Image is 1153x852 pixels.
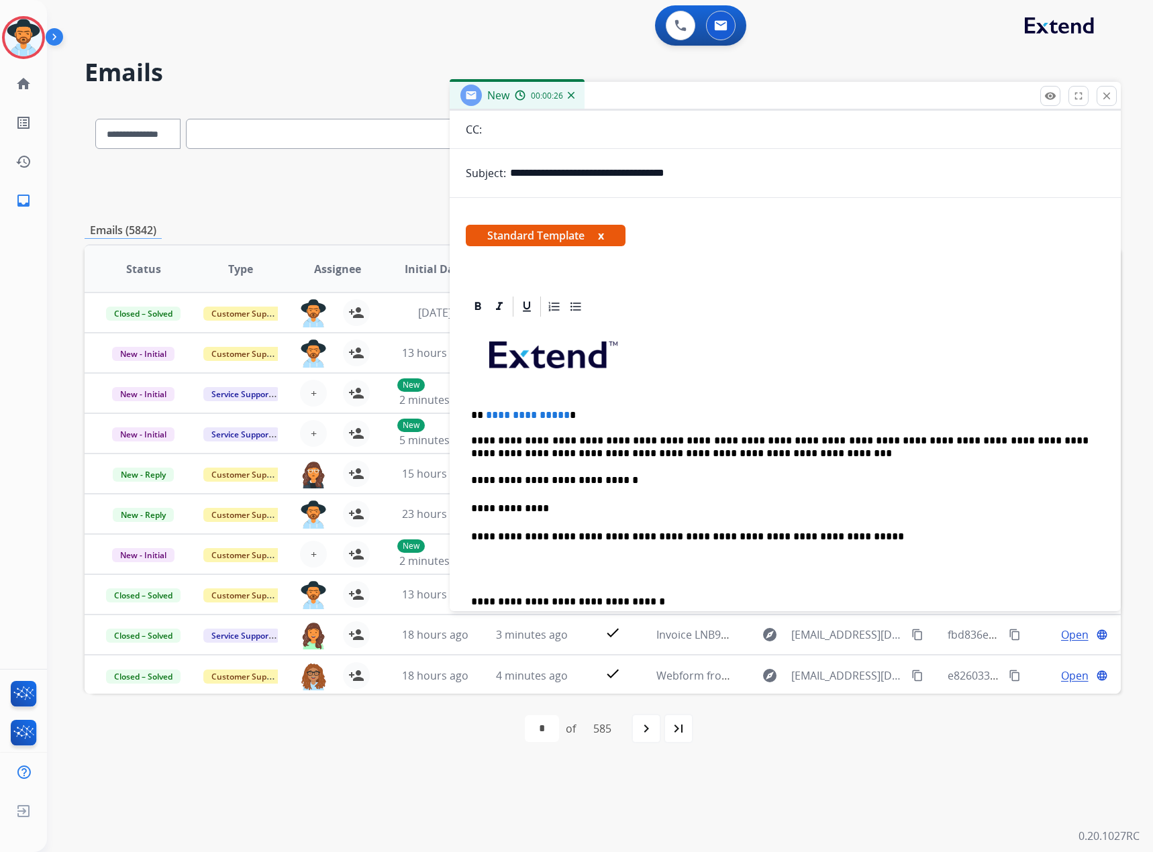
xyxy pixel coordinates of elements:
[113,508,174,522] span: New - Reply
[466,165,506,181] p: Subject:
[228,261,253,277] span: Type
[399,433,471,447] span: 5 minutes ago
[203,387,280,401] span: Service Support
[348,305,364,321] mat-icon: person_add
[598,227,604,244] button: x
[405,261,465,277] span: Initial Date
[1096,629,1108,641] mat-icon: language
[791,668,905,684] span: [EMAIL_ADDRESS][DOMAIN_NAME]
[517,297,537,317] div: Underline
[487,88,509,103] span: New
[300,460,327,488] img: agent-avatar
[402,627,468,642] span: 18 hours ago
[112,347,174,361] span: New - Initial
[203,670,291,684] span: Customer Support
[112,548,174,562] span: New - Initial
[397,539,425,553] p: New
[466,225,625,246] span: Standard Template
[397,419,425,432] p: New
[203,588,291,602] span: Customer Support
[531,91,563,101] span: 00:00:26
[106,670,181,684] span: Closed – Solved
[348,385,364,401] mat-icon: person_add
[15,115,32,131] mat-icon: list_alt
[496,668,568,683] span: 4 minutes ago
[418,305,452,320] span: [DATE]
[399,553,471,568] span: 2 minutes ago
[314,261,361,277] span: Assignee
[300,299,327,327] img: agent-avatar
[397,378,425,392] p: New
[300,662,327,690] img: agent-avatar
[203,427,280,441] span: Service Support
[348,586,364,602] mat-icon: person_add
[656,627,746,642] span: Invoice LNB9242B
[791,627,905,643] span: [EMAIL_ADDRESS][DOMAIN_NAME]
[1044,90,1056,102] mat-icon: remove_red_eye
[762,668,778,684] mat-icon: explore
[203,347,291,361] span: Customer Support
[106,588,181,602] span: Closed – Solved
[1072,90,1085,102] mat-icon: fullscreen
[112,427,174,441] span: New - Initial
[311,385,317,401] span: +
[203,468,291,482] span: Customer Support
[348,668,364,684] mat-icon: person_add
[85,59,1121,86] h2: Emails
[203,508,291,522] span: Customer Support
[605,665,621,682] mat-icon: check
[399,392,471,407] span: 2 minutes ago
[203,548,291,562] span: Customer Support
[670,721,687,737] mat-icon: last_page
[106,307,181,321] span: Closed – Solved
[15,193,32,209] mat-icon: inbox
[15,154,32,170] mat-icon: history
[911,670,923,682] mat-icon: content_copy
[402,507,468,521] span: 23 hours ago
[203,629,280,643] span: Service Support
[1009,670,1021,682] mat-icon: content_copy
[300,339,327,368] img: agent-avatar
[544,297,564,317] div: Ordered List
[348,627,364,643] mat-icon: person_add
[300,380,327,407] button: +
[566,297,586,317] div: Bullet List
[489,297,509,317] div: Italic
[300,621,327,649] img: agent-avatar
[496,627,568,642] span: 3 minutes ago
[605,625,621,641] mat-icon: check
[348,546,364,562] mat-icon: person_add
[566,721,576,737] div: of
[402,587,468,602] span: 13 hours ago
[300,581,327,609] img: agent-avatar
[1101,90,1113,102] mat-icon: close
[15,76,32,92] mat-icon: home
[300,500,327,529] img: agent-avatar
[203,307,291,321] span: Customer Support
[311,425,317,441] span: +
[311,546,317,562] span: +
[348,506,364,522] mat-icon: person_add
[112,387,174,401] span: New - Initial
[583,715,622,742] div: 585
[638,721,654,737] mat-icon: navigate_next
[1096,670,1108,682] mat-icon: language
[948,668,1153,683] span: e8260331-4af0-4ad8-89ac-a689604d1d65
[1009,629,1021,641] mat-icon: content_copy
[113,468,174,482] span: New - Reply
[126,261,161,277] span: Status
[402,345,468,360] span: 13 hours ago
[348,466,364,482] mat-icon: person_add
[348,345,364,361] mat-icon: person_add
[348,425,364,441] mat-icon: person_add
[300,541,327,568] button: +
[468,297,488,317] div: Bold
[466,121,482,138] p: CC:
[85,222,162,239] p: Emails (5842)
[106,629,181,643] span: Closed – Solved
[656,668,960,683] span: Webform from [EMAIL_ADDRESS][DOMAIN_NAME] on [DATE]
[1061,668,1089,684] span: Open
[300,420,327,447] button: +
[1079,828,1140,844] p: 0.20.1027RC
[1061,627,1089,643] span: Open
